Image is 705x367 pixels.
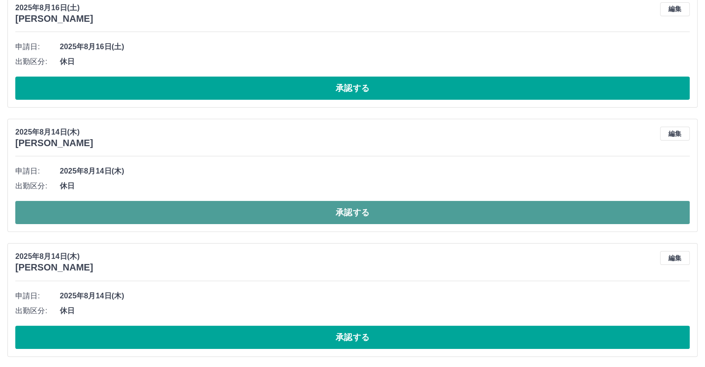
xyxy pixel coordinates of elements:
[15,13,93,24] h3: [PERSON_NAME]
[60,305,690,316] span: 休日
[15,2,93,13] p: 2025年8月16日(土)
[660,251,690,265] button: 編集
[60,56,690,67] span: 休日
[15,251,93,262] p: 2025年8月14日(木)
[15,262,93,273] h3: [PERSON_NAME]
[660,127,690,141] button: 編集
[15,290,60,302] span: 申請日:
[660,2,690,16] button: 編集
[15,201,690,224] button: 承認する
[15,166,60,177] span: 申請日:
[15,180,60,192] span: 出勤区分:
[15,127,93,138] p: 2025年8月14日(木)
[15,77,690,100] button: 承認する
[60,290,690,302] span: 2025年8月14日(木)
[15,326,690,349] button: 承認する
[60,166,690,177] span: 2025年8月14日(木)
[15,56,60,67] span: 出勤区分:
[15,138,93,148] h3: [PERSON_NAME]
[15,41,60,52] span: 申請日:
[60,180,690,192] span: 休日
[60,41,690,52] span: 2025年8月16日(土)
[15,305,60,316] span: 出勤区分:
